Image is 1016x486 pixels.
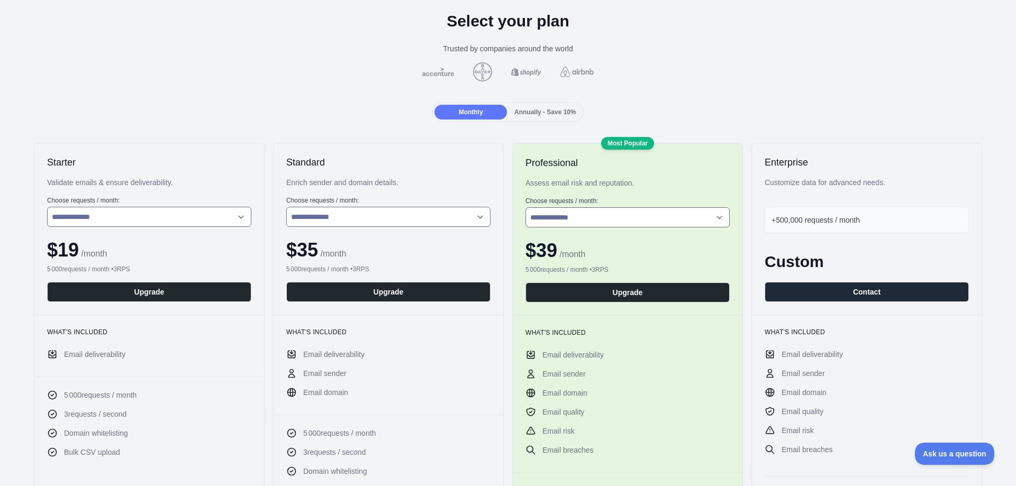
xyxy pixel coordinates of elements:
[772,216,860,224] span: +500,000 requests / month
[525,178,730,188] div: Assess email risk and reputation.
[286,196,491,205] label: Choose requests / month:
[286,177,491,188] div: Enrich sender and domain details.
[525,197,730,205] label: Choose requests / month:
[915,443,995,465] iframe: Toggle Customer Support
[765,177,969,188] div: Customize data for advanced needs.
